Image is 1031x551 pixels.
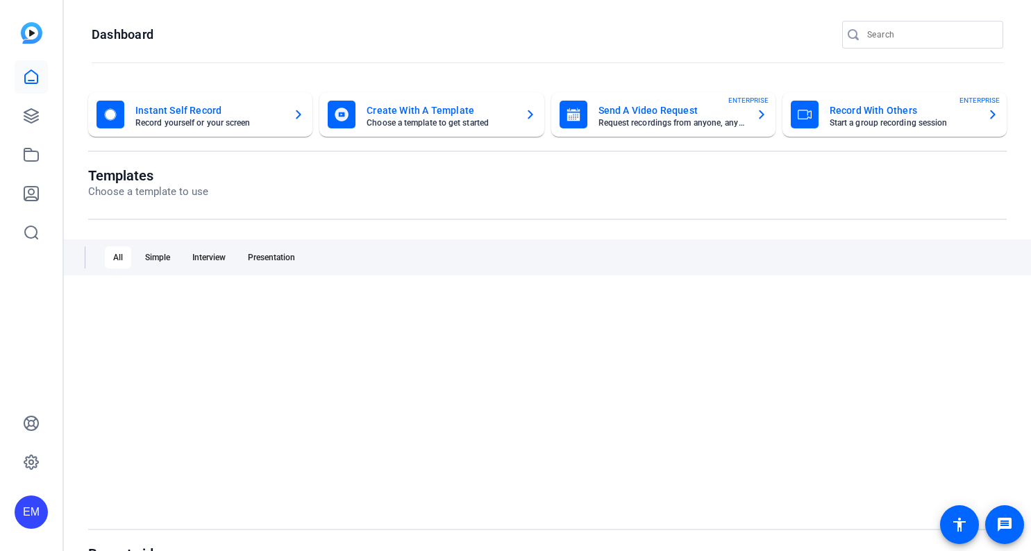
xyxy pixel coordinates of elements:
mat-card-subtitle: Record yourself or your screen [135,119,282,127]
p: Choose a template to use [88,184,208,200]
div: Interview [184,246,234,269]
img: blue-gradient.svg [21,22,42,44]
button: Record With OthersStart a group recording sessionENTERPRISE [782,92,1007,137]
div: EM [15,495,48,529]
h1: Dashboard [92,26,153,43]
mat-card-title: Send A Video Request [598,102,745,119]
mat-card-subtitle: Choose a template to get started [367,119,513,127]
mat-card-title: Create With A Template [367,102,513,119]
mat-card-subtitle: Start a group recording session [830,119,976,127]
span: ENTERPRISE [959,95,1000,105]
div: All [105,246,131,269]
div: Simple [137,246,178,269]
mat-card-title: Instant Self Record [135,102,282,119]
span: ENTERPRISE [728,95,769,105]
button: Create With A TemplateChoose a template to get started [319,92,544,137]
button: Send A Video RequestRequest recordings from anyone, anywhereENTERPRISE [551,92,776,137]
mat-card-title: Record With Others [830,102,976,119]
h1: Templates [88,167,208,184]
div: Presentation [240,246,303,269]
button: Instant Self RecordRecord yourself or your screen [88,92,312,137]
mat-icon: accessibility [951,516,968,533]
mat-card-subtitle: Request recordings from anyone, anywhere [598,119,745,127]
mat-icon: message [996,516,1013,533]
input: Search [867,26,992,43]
